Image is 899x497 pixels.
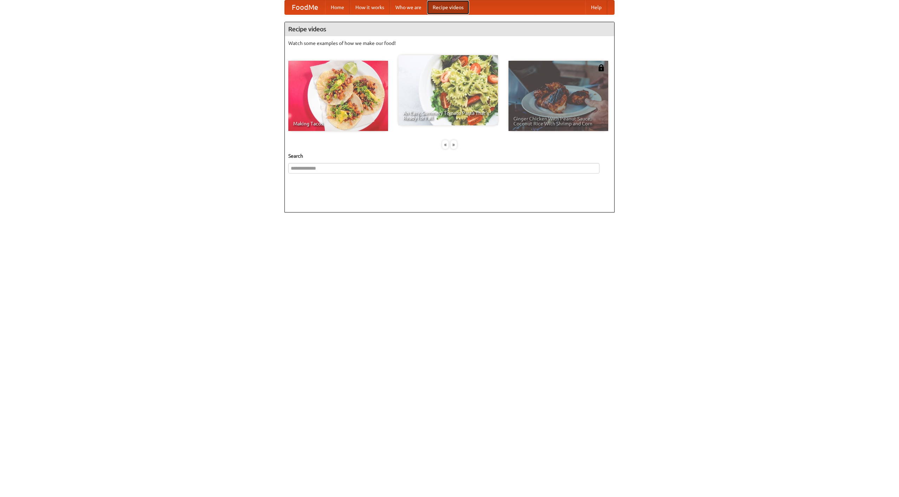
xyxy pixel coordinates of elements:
a: Recipe videos [427,0,469,14]
p: Watch some examples of how we make our food! [288,40,611,47]
a: Help [585,0,607,14]
a: Home [325,0,350,14]
a: An Easy, Summery Tomato Pasta That's Ready for Fall [398,55,498,125]
div: « [442,140,448,149]
span: Making Tacos [293,121,383,126]
h4: Recipe videos [285,22,614,36]
div: » [451,140,457,149]
span: An Easy, Summery Tomato Pasta That's Ready for Fall [403,111,493,120]
a: FoodMe [285,0,325,14]
h5: Search [288,152,611,159]
a: How it works [350,0,390,14]
a: Who we are [390,0,427,14]
a: Making Tacos [288,61,388,131]
img: 483408.png [598,64,605,71]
